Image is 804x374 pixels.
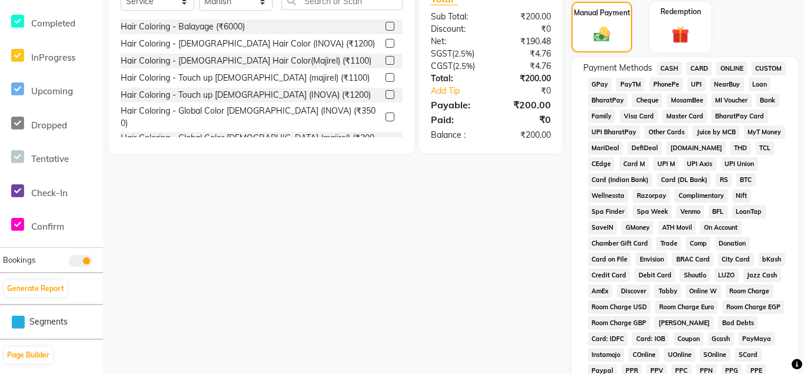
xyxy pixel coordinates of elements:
[657,62,682,75] span: CASH
[756,94,779,107] span: Bank
[716,62,747,75] span: ONLINE
[455,61,473,71] span: 2.5%
[656,237,681,250] span: Trade
[121,55,371,67] div: Hair Coloring - [DEMOGRAPHIC_DATA] Hair Color(Majirel) (₹1100)
[743,269,781,282] span: Jazz Cash
[422,60,491,72] div: ( )
[693,125,739,139] span: Juice by MCB
[700,348,730,362] span: SOnline
[752,62,786,75] span: CUSTOM
[588,269,630,282] span: Credit Card
[31,85,73,97] span: Upcoming
[588,125,640,139] span: UPI BharatPay
[588,189,629,203] span: Wellnessta
[675,189,727,203] span: Complimentary
[620,110,657,123] span: Visa Card
[686,284,721,298] span: Online W
[653,157,679,171] span: UPI M
[422,85,502,97] a: Add Tip
[121,38,375,50] div: Hair Coloring - [DEMOGRAPHIC_DATA] Hair Color (INOVA) (₹1200)
[744,125,785,139] span: MyT Money
[588,173,653,187] span: Card (Indian Bank)
[712,94,752,107] span: MI Voucher
[657,173,711,187] span: Card (DL Bank)
[617,284,650,298] span: Discover
[672,253,713,266] span: BRAC Card
[491,35,560,48] div: ₹190.48
[666,141,726,155] span: [DOMAIN_NAME]
[629,348,659,362] span: COnline
[422,129,491,141] div: Balance :
[31,221,64,232] span: Confirm
[422,112,491,127] div: Paid:
[722,300,784,314] span: Room Charge EGP
[622,221,653,234] span: GMoney
[31,18,75,29] span: Completed
[683,157,716,171] span: UPI Axis
[422,11,491,23] div: Sub Total:
[491,48,560,60] div: ₹4.76
[588,157,615,171] span: CEdge
[422,98,491,112] div: Payable:
[634,269,675,282] span: Debit Card
[431,61,453,71] span: CGST
[588,94,628,107] span: BharatPay
[686,237,710,250] span: Comp
[583,62,652,74] span: Payment Methods
[687,78,706,91] span: UPI
[422,72,491,85] div: Total:
[712,110,768,123] span: BharatPay Card
[502,85,559,97] div: ₹0
[454,49,472,58] span: 2.5%
[422,48,491,60] div: ( )
[759,253,785,266] span: bKash
[4,347,52,363] button: Page Builder
[619,157,649,171] span: Card M
[749,78,771,91] span: Loan
[491,72,560,85] div: ₹200.00
[588,205,629,219] span: Spa Finder
[655,300,717,314] span: Room Charge Euro
[662,110,707,123] span: Master Card
[627,141,662,155] span: DefiDeal
[121,132,381,157] div: Hair Coloring - Global Color [DEMOGRAPHIC_DATA] (majirel) (₹3000)
[31,52,75,63] span: InProgress
[121,72,370,84] div: Hair Coloring - Touch up [DEMOGRAPHIC_DATA] (majirel) (₹1100)
[649,78,683,91] span: PhonePe
[732,205,766,219] span: LoanTap
[588,141,623,155] span: MariDeal
[658,221,696,234] span: ATH Movil
[422,35,491,48] div: Net:
[491,112,560,127] div: ₹0
[708,332,734,346] span: Gcash
[718,316,758,330] span: Bad Debts
[715,237,750,250] span: Donation
[715,269,739,282] span: LUZO
[736,173,756,187] span: BTC
[3,255,35,264] span: Bookings
[700,221,742,234] span: On Account
[667,94,707,107] span: MosamBee
[739,332,775,346] span: PayMaya
[589,25,615,44] img: _cash.svg
[644,125,688,139] span: Other Cards
[31,187,68,198] span: Check-In
[632,94,662,107] span: Cheque
[121,89,371,101] div: Hair Coloring - Touch up [DEMOGRAPHIC_DATA] (INOVA) (₹1200)
[655,284,681,298] span: Tabby
[632,332,669,346] span: Card: IOB
[574,8,630,18] label: Manual Payment
[31,120,67,131] span: Dropped
[121,21,245,33] div: Hair Coloring - Balayage (₹6000)
[121,105,381,130] div: Hair Coloring - Global Color [DEMOGRAPHIC_DATA] (INOVA) (₹3500)
[709,205,727,219] span: BFL
[588,110,616,123] span: Family
[710,78,744,91] span: NearBuy
[4,280,67,297] button: Generate Report
[588,237,652,250] span: Chamber Gift Card
[588,221,617,234] span: SaveIN
[666,24,695,46] img: _gift.svg
[616,78,644,91] span: PayTM
[431,48,452,59] span: SGST
[588,78,612,91] span: GPay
